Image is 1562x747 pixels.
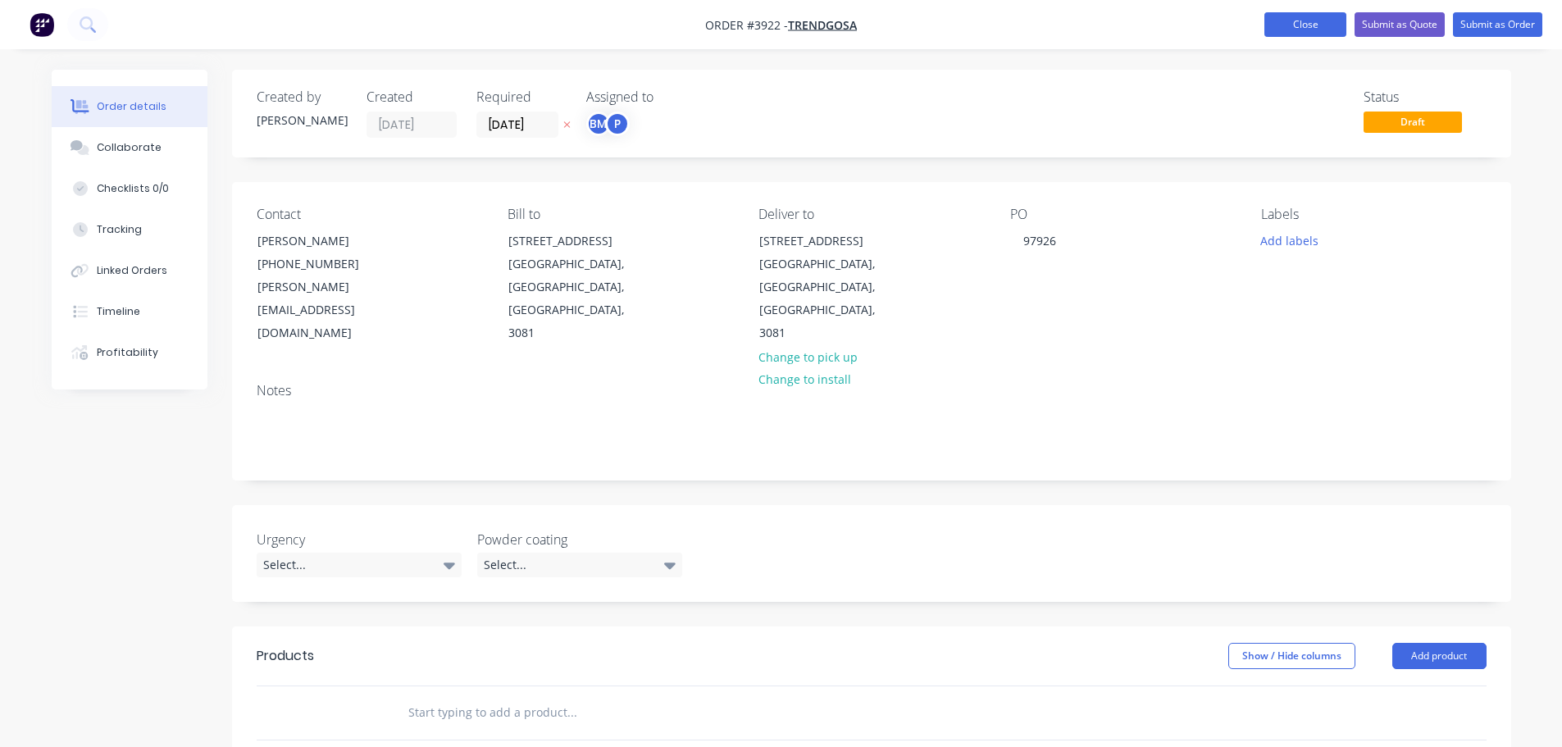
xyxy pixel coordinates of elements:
[749,345,866,367] button: Change to pick up
[257,89,347,105] div: Created by
[1010,207,1235,222] div: PO
[52,291,207,332] button: Timeline
[476,89,567,105] div: Required
[244,229,408,345] div: [PERSON_NAME][PHONE_NUMBER][PERSON_NAME][EMAIL_ADDRESS][DOMAIN_NAME]
[1392,643,1487,669] button: Add product
[605,112,630,136] div: P
[477,530,682,549] label: Powder coating
[257,230,394,253] div: [PERSON_NAME]
[52,209,207,250] button: Tracking
[749,368,859,390] button: Change to install
[52,250,207,291] button: Linked Orders
[257,383,1487,399] div: Notes
[759,230,895,253] div: [STREET_ADDRESS]
[97,99,166,114] div: Order details
[30,12,54,37] img: Factory
[1261,207,1486,222] div: Labels
[52,127,207,168] button: Collaborate
[494,229,658,345] div: [STREET_ADDRESS][GEOGRAPHIC_DATA], [GEOGRAPHIC_DATA], [GEOGRAPHIC_DATA], 3081
[508,230,644,253] div: [STREET_ADDRESS]
[1355,12,1445,37] button: Submit as Quote
[257,646,314,666] div: Products
[1364,112,1462,132] span: Draft
[586,112,630,136] button: BMP
[586,112,611,136] div: BM
[508,207,732,222] div: Bill to
[788,17,857,33] a: Trendgosa
[257,207,481,222] div: Contact
[508,253,644,344] div: [GEOGRAPHIC_DATA], [GEOGRAPHIC_DATA], [GEOGRAPHIC_DATA], 3081
[586,89,750,105] div: Assigned to
[97,345,158,360] div: Profitability
[759,253,895,344] div: [GEOGRAPHIC_DATA], [GEOGRAPHIC_DATA], [GEOGRAPHIC_DATA], 3081
[97,222,142,237] div: Tracking
[408,696,735,729] input: Start typing to add a product...
[97,304,140,319] div: Timeline
[97,140,162,155] div: Collaborate
[1010,229,1069,253] div: 97926
[257,112,347,129] div: [PERSON_NAME]
[1453,12,1542,37] button: Submit as Order
[1252,229,1327,251] button: Add labels
[477,553,682,577] div: Select...
[52,168,207,209] button: Checklists 0/0
[52,86,207,127] button: Order details
[257,253,394,276] div: [PHONE_NUMBER]
[52,332,207,373] button: Profitability
[257,530,462,549] label: Urgency
[1364,89,1487,105] div: Status
[257,553,462,577] div: Select...
[1228,643,1355,669] button: Show / Hide columns
[97,181,169,196] div: Checklists 0/0
[97,263,167,278] div: Linked Orders
[705,17,788,33] span: Order #3922 -
[1264,12,1346,37] button: Close
[257,276,394,344] div: [PERSON_NAME][EMAIL_ADDRESS][DOMAIN_NAME]
[367,89,457,105] div: Created
[745,229,909,345] div: [STREET_ADDRESS][GEOGRAPHIC_DATA], [GEOGRAPHIC_DATA], [GEOGRAPHIC_DATA], 3081
[758,207,983,222] div: Deliver to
